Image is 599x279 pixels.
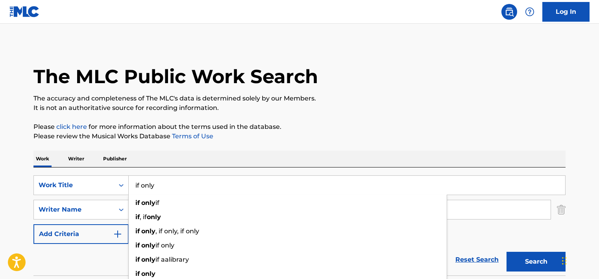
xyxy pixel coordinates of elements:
[522,4,538,20] div: Help
[39,180,109,190] div: Work Title
[451,251,503,268] a: Reset Search
[542,2,590,22] a: Log In
[33,151,52,167] p: Work
[507,252,566,272] button: Search
[33,122,566,132] p: Please for more information about the terms used in the database.
[141,242,155,249] strong: only
[33,94,566,103] p: The accuracy and completeness of The MLC's data is determined solely by our Members.
[155,199,159,206] span: if
[501,4,517,20] a: Public Search
[140,213,147,221] span: , if
[560,241,599,279] iframe: Chat Widget
[33,65,318,88] h1: The MLC Public Work Search
[135,270,140,277] strong: if
[155,227,199,235] span: , if only, if only
[141,227,155,235] strong: only
[141,270,155,277] strong: only
[562,249,567,273] div: টেনে আনুন
[505,7,514,17] img: search
[135,199,140,206] strong: if
[101,151,129,167] p: Publisher
[56,123,87,130] a: click here
[33,132,566,141] p: Please review the Musical Works Database
[155,256,189,263] span: if aalibrary
[33,175,566,275] form: Search Form
[113,229,122,239] img: 9d2ae6d4665cec9f34b9.svg
[560,241,599,279] div: চ্যাট উইজেট
[141,199,155,206] strong: only
[141,256,155,263] strong: only
[135,227,140,235] strong: if
[135,213,140,221] strong: if
[33,224,129,244] button: Add Criteria
[135,242,140,249] strong: if
[155,242,174,249] span: if only
[170,132,213,140] a: Terms of Use
[39,205,109,214] div: Writer Name
[147,213,161,221] strong: only
[525,7,534,17] img: help
[9,6,40,17] img: MLC Logo
[557,200,566,219] img: Delete Criterion
[135,256,140,263] strong: if
[33,103,566,113] p: It is not an authoritative source for recording information.
[66,151,87,167] p: Writer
